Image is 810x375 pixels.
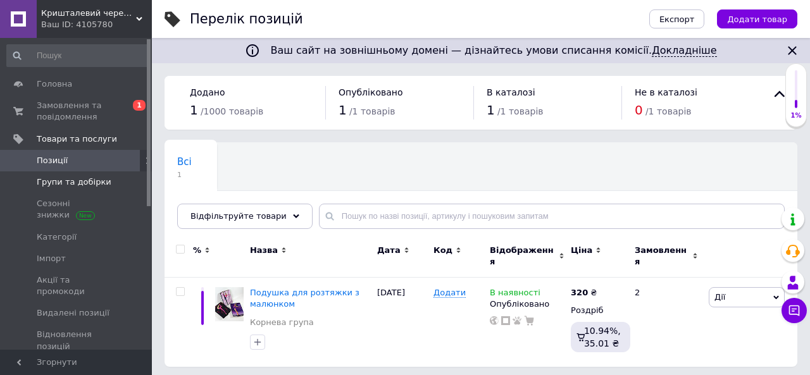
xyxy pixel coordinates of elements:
[190,13,303,26] div: Перелік позицій
[201,106,263,116] span: / 1000 товарів
[41,8,136,19] span: Кришталевий черевичок
[6,44,149,67] input: Пошук
[41,19,152,30] div: Ваш ID: 4105780
[433,245,452,256] span: Код
[37,198,117,221] span: Сезонні знижки
[497,106,544,116] span: / 1 товарів
[717,9,797,28] button: Додати товар
[727,15,787,24] span: Додати товар
[377,245,401,256] span: Дата
[490,245,556,267] span: Відображення
[571,245,592,256] span: Ціна
[133,100,146,111] span: 1
[487,102,495,118] span: 1
[649,9,705,28] button: Експорт
[250,317,314,328] a: Корнева група
[433,288,466,298] span: Додати
[190,211,287,221] span: Відфільтруйте товари
[782,298,807,323] button: Чат з покупцем
[487,87,535,97] span: В каталозі
[250,245,278,256] span: Назва
[37,176,111,188] span: Групи та добірки
[584,326,621,348] span: 10.94%, 35.01 ₴
[37,274,117,297] span: Акції та промокоди
[37,155,68,166] span: Позиції
[635,87,697,97] span: Не в каталозі
[250,288,359,309] a: Подушка для розтяжки з малюнком
[374,278,430,367] div: [DATE]
[177,156,192,168] span: Всі
[37,100,117,123] span: Замовлення та повідомлення
[37,253,66,264] span: Імпорт
[339,87,403,97] span: Опубліковано
[652,44,716,57] a: Докладніше
[270,44,716,57] span: Ваш сайт на зовнішньому домені — дізнайтесь умови списання комісії.
[571,288,588,297] b: 320
[635,102,643,118] span: 0
[37,133,117,145] span: Товари та послуги
[349,106,396,116] span: / 1 товарів
[571,287,597,298] div: ₴
[627,278,706,367] div: 2
[37,78,72,90] span: Головна
[635,245,689,267] span: Замовлення
[785,43,800,58] svg: Закрити
[190,102,198,118] span: 1
[177,170,192,180] span: 1
[193,245,201,256] span: %
[714,292,725,302] span: Дії
[37,329,117,352] span: Відновлення позицій
[37,231,77,243] span: Категорії
[490,298,564,310] div: Опубліковано
[339,102,347,118] span: 1
[37,307,109,319] span: Видалені позиції
[645,106,692,116] span: / 1 товарів
[490,288,540,301] span: В наявності
[659,15,695,24] span: Експорт
[190,87,225,97] span: Додано
[786,111,806,120] div: 1%
[319,204,785,229] input: Пошук по назві позиції, артикулу і пошуковим запитам
[571,305,624,316] div: Роздріб
[215,287,244,321] img: Подушка для растяжки с рисунком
